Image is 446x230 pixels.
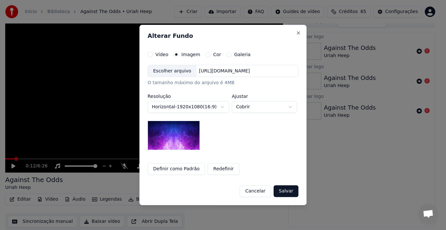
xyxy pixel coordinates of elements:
[234,52,250,57] label: Galeria
[148,163,205,175] button: Definir como Padrão
[197,68,253,74] div: [URL][DOMAIN_NAME]
[148,33,298,39] h2: Alterar Fundo
[213,52,221,57] label: Cor
[148,94,229,99] label: Resolução
[148,65,197,77] div: Escolher arquivo
[274,185,298,197] button: Salvar
[182,52,200,57] label: Imagem
[155,52,168,57] label: Vídeo
[148,80,298,86] div: O tamanho máximo do arquivo é 4MB
[240,185,271,197] button: Cancelar
[208,163,239,175] button: Redefinir
[232,94,297,99] label: Ajustar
